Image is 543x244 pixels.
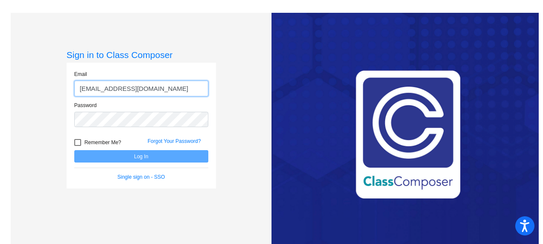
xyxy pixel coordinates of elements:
a: Single sign on - SSO [117,174,165,180]
label: Email [74,70,87,78]
button: Log In [74,150,208,163]
a: Forgot Your Password? [148,138,201,144]
h3: Sign in to Class Composer [67,49,216,60]
label: Password [74,102,97,109]
span: Remember Me? [85,137,121,148]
